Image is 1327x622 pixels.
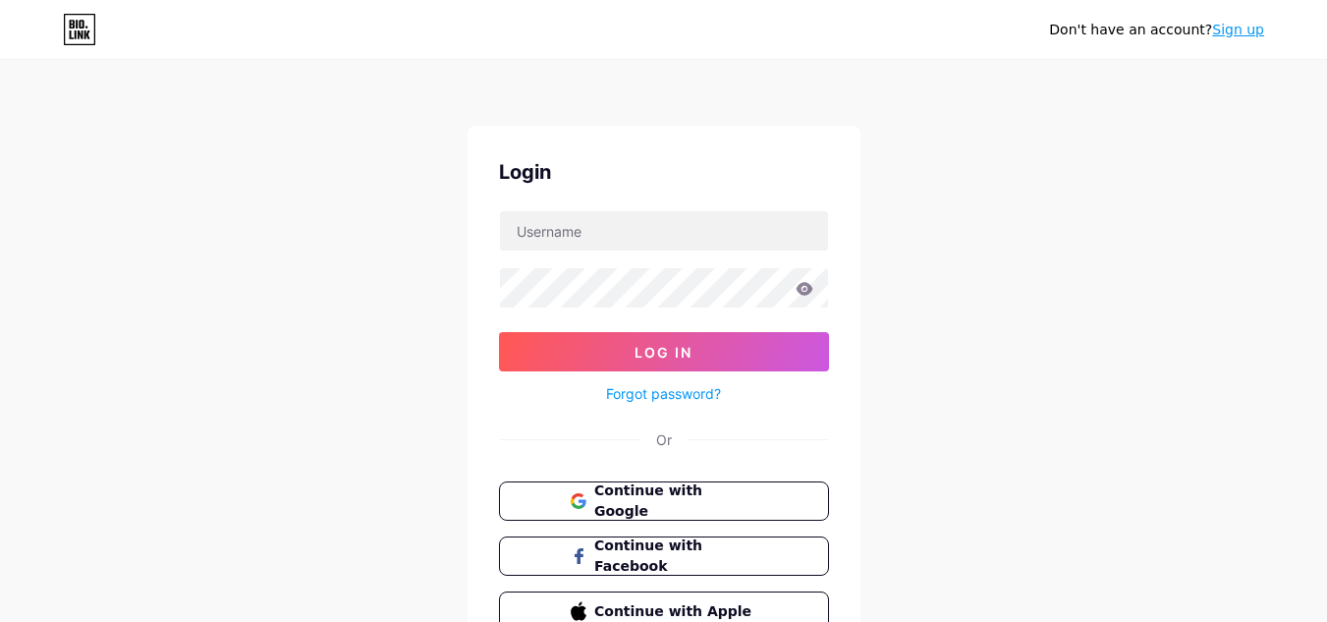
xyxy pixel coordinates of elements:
[500,211,828,251] input: Username
[594,481,756,522] span: Continue with Google
[499,157,829,187] div: Login
[594,536,756,577] span: Continue with Facebook
[499,332,829,371] button: Log In
[594,601,756,622] span: Continue with Apple
[656,429,672,450] div: Or
[1049,20,1264,40] div: Don't have an account?
[635,344,692,361] span: Log In
[606,383,721,404] a: Forgot password?
[499,537,829,576] button: Continue with Facebook
[499,481,829,521] button: Continue with Google
[1212,22,1264,37] a: Sign up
